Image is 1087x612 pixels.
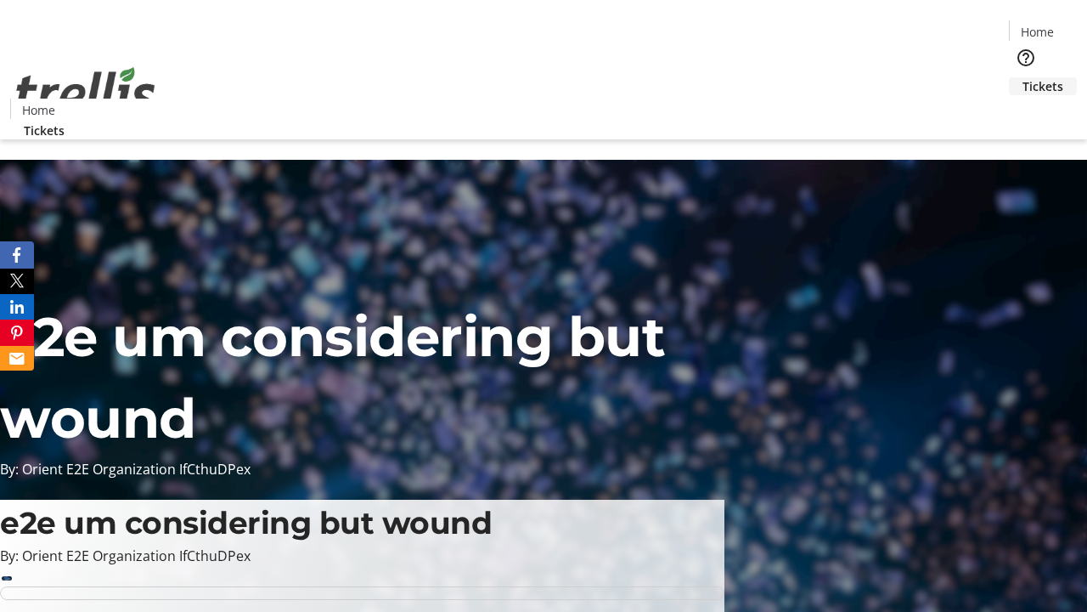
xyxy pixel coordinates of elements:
[10,48,161,133] img: Orient E2E Organization IfCthuDPex's Logo
[1010,23,1064,41] a: Home
[24,122,65,139] span: Tickets
[1009,41,1043,75] button: Help
[22,101,55,119] span: Home
[1022,77,1063,95] span: Tickets
[1009,77,1077,95] a: Tickets
[1021,23,1054,41] span: Home
[1009,95,1043,129] button: Cart
[10,122,78,139] a: Tickets
[11,101,65,119] a: Home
